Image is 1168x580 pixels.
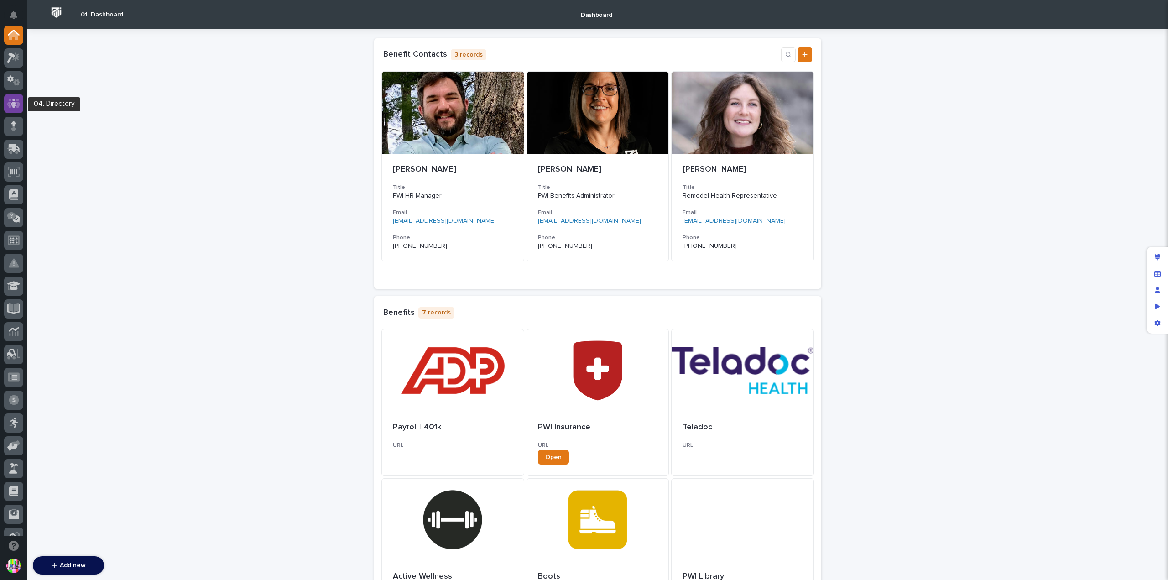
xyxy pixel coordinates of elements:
img: Workspace Logo [48,4,65,21]
div: App settings [1149,315,1166,331]
img: 1736555164131-43832dd5-751b-4058-ba23-39d91318e5a0 [18,196,26,203]
a: Prompting [120,111,169,128]
p: PWI Insurance [538,423,658,433]
span: [DATE] [81,220,99,227]
a: Powered byPylon [64,240,110,247]
h1: Benefits [383,308,415,318]
span: Prompting [133,115,165,124]
a: [EMAIL_ADDRESS][DOMAIN_NAME] [683,218,786,224]
a: [EMAIL_ADDRESS][DOMAIN_NAME] [393,218,496,224]
a: [PERSON_NAME]TitlePWI Benefits AdministratorEmail[EMAIL_ADDRESS][DOMAIN_NAME]Phone[PHONE_NUMBER] [527,71,669,261]
div: Manage users [1149,282,1166,298]
span: Pylon [91,240,110,247]
button: Open support chat [4,536,23,555]
h2: 01. Dashboard [81,11,123,19]
a: [EMAIL_ADDRESS][DOMAIN_NAME] [538,218,641,224]
div: Start new chat [41,141,150,150]
span: [DATE] [81,195,99,203]
h3: Title [683,184,803,191]
p: 7 records [418,307,454,319]
span: Open [545,454,562,460]
div: 📖 [9,116,16,123]
p: Payroll | 401k [393,423,513,433]
span: Help Docs [18,115,50,124]
a: [PHONE_NUMBER] [393,243,447,249]
h3: URL [393,442,513,449]
h3: Email [683,209,803,216]
img: Stacker [9,9,27,27]
span: Onboarding Call [66,115,116,124]
img: 1736555164131-43832dd5-751b-4058-ba23-39d91318e5a0 [9,141,26,157]
button: Add new [33,556,104,575]
p: Welcome 👋 [9,36,166,51]
h3: URL [683,442,803,449]
a: TeladocURL [671,329,814,476]
span: [PERSON_NAME] [28,195,74,203]
a: Payroll | 401kURL [381,329,524,476]
button: Start new chat [155,144,166,155]
a: Add new record [798,47,812,62]
div: We're offline, we will be back soon! [41,150,138,157]
a: [PHONE_NUMBER] [683,243,737,249]
a: [PHONE_NUMBER] [538,243,592,249]
p: Remodel Health Representative [683,192,803,200]
a: [PERSON_NAME]TitleRemodel Health RepresentativeEmail[EMAIL_ADDRESS][DOMAIN_NAME]Phone[PHONE_NUMBER] [671,71,814,261]
img: image [124,116,131,123]
p: [PERSON_NAME] [393,165,513,175]
h1: Benefit Contacts [383,50,447,60]
div: Edit layout [1149,249,1166,266]
p: How can we help? [9,51,166,65]
h3: Email [393,209,513,216]
p: Teladoc [683,423,803,433]
div: Preview as [1149,298,1166,315]
h3: Email [538,209,658,216]
a: 🔗Onboarding Call [53,111,120,128]
p: 3 records [451,49,486,61]
img: Brittany Wendell [9,211,24,226]
button: Notifications [4,5,23,25]
img: 1736555164131-43832dd5-751b-4058-ba23-39d91318e5a0 [18,220,26,228]
span: • [76,220,79,227]
a: Open [538,450,569,465]
div: 🔗 [57,116,64,123]
a: 📖Help Docs [5,111,53,128]
h3: Title [538,184,658,191]
div: Notifications [11,11,23,26]
p: [PERSON_NAME] [538,165,658,175]
div: Manage fields and data [1149,266,1166,282]
img: 4614488137333_bcb353cd0bb836b1afe7_72.png [19,141,36,157]
h3: URL [538,442,658,449]
button: See all [141,171,166,182]
p: [PERSON_NAME] [683,165,803,175]
span: • [76,195,79,203]
h3: Title [393,184,513,191]
p: PWI Benefits Administrator [538,192,658,200]
div: Past conversations [9,172,61,180]
h3: Phone [538,234,658,241]
p: PWI HR Manager [393,192,513,200]
button: users-avatar [4,556,23,575]
h3: Phone [683,234,803,241]
a: [PERSON_NAME]TitlePWI HR ManagerEmail[EMAIL_ADDRESS][DOMAIN_NAME]Phone[PHONE_NUMBER] [381,71,524,261]
span: [PERSON_NAME] [28,220,74,227]
a: PWI InsuranceURLOpen [527,329,669,476]
h3: Phone [393,234,513,241]
img: Brittany [9,187,24,201]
